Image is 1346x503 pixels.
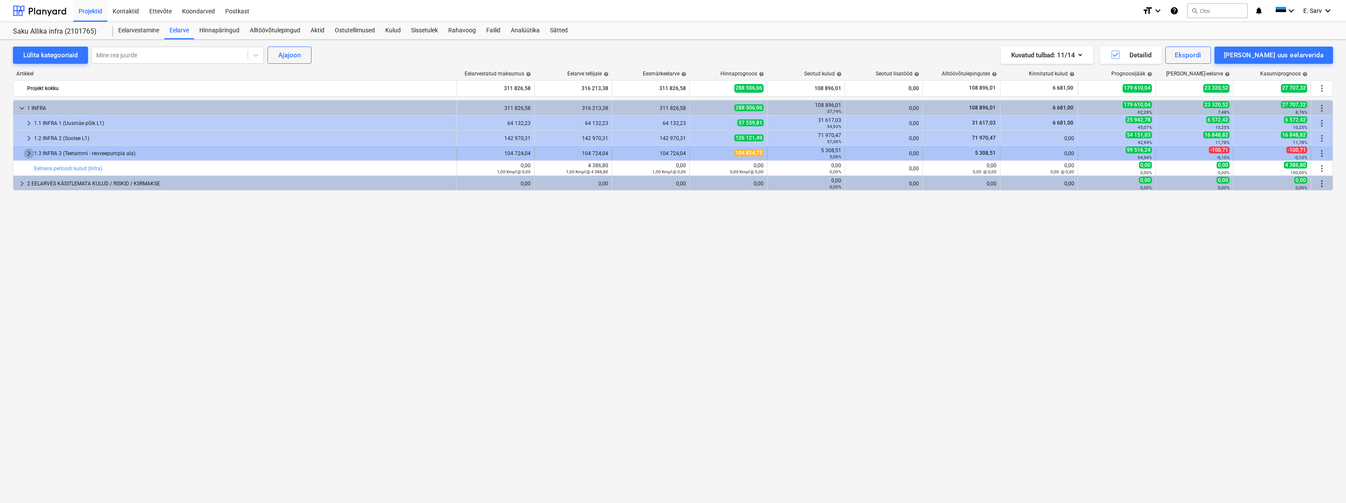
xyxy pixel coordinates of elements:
span: help [1068,72,1075,77]
span: 23 320,52 [1203,84,1230,92]
div: 311 826,58 [616,105,686,111]
small: 100,00% [1290,170,1307,175]
i: Abikeskus [1170,6,1179,16]
small: 45,07% [1138,125,1152,130]
span: 288 506,06 [734,84,764,92]
div: 64 132,23 [460,120,531,126]
small: 11,78% [1215,140,1230,145]
div: 108 896,01 [771,102,841,114]
div: 0,00 [849,135,919,141]
span: 126 121,49 [734,134,764,141]
div: 71 970,47 [771,132,841,144]
i: keyboard_arrow_down [1286,6,1296,16]
span: 6 681,00 [1052,84,1074,92]
span: -100,71 [1286,147,1307,153]
div: Kasumiprognoos [1260,71,1308,77]
span: Rohkem tegevusi [1317,83,1327,94]
div: Failid [481,22,506,39]
span: 0,00 [1139,162,1152,169]
div: Seotud lisatööd [876,71,919,77]
div: Eesmärkeelarve [643,71,686,77]
small: 0,00% [1140,170,1152,175]
span: Rohkem tegevusi [1317,148,1327,159]
div: 0,00 [849,105,919,111]
a: Aktid [305,22,330,39]
div: Prognoosijääk [1111,71,1152,77]
small: 0,00% [1296,185,1307,190]
span: Rohkem tegevusi [1317,103,1327,113]
div: 5 308,51 [771,147,841,159]
small: 7,48% [1218,110,1230,115]
div: 104 724,04 [616,150,686,156]
span: 108 896,01 [968,105,997,111]
span: search [1191,7,1198,14]
div: Artikkel [13,71,457,77]
div: 0,00 [926,162,997,175]
span: Rohkem tegevusi [1317,118,1327,128]
a: Sätted [545,22,573,39]
span: help [990,72,997,77]
i: keyboard_arrow_down [1153,6,1163,16]
div: 142 970,31 [460,135,531,141]
div: [PERSON_NAME] uus eelarverida [1224,50,1324,61]
a: Alltöövõtulepingud [245,22,305,39]
div: Projekt kokku [27,81,453,95]
a: Eelarvestamine [113,22,164,39]
small: -0,10% [1294,155,1307,160]
div: 1.3 INFRA 3 (Teetammi - reoveepumpla ala) [34,147,453,160]
span: 0,00 [1217,162,1230,169]
small: 8,76% [1296,110,1307,115]
small: 10,25% [1215,125,1230,130]
span: keyboard_arrow_right [17,178,27,189]
span: 27 707,32 [1281,84,1307,92]
span: 27 707,32 [1281,101,1307,108]
span: keyboard_arrow_right [24,133,34,144]
span: 288 506,06 [734,104,764,111]
small: 1,00 Kmpl @ 0,00 [652,169,686,174]
small: 1,00 Kmpl @ 4 386,80 [566,169,608,174]
div: 1 INFRA [27,101,453,115]
div: 0,00 [926,181,997,187]
div: 311 826,58 [616,81,686,95]
span: Rohkem tegevusi [1317,178,1327,189]
span: 0,00 [1217,177,1230,184]
i: notifications [1255,6,1263,16]
small: 0,00% [830,169,841,174]
div: 1.2 INFRA 2 (Sootee L1) [34,131,453,145]
a: Sissetulek [406,22,443,39]
div: 0,00 [693,181,764,187]
iframe: Chat Widget [1303,462,1346,503]
span: help [835,72,842,77]
div: Alltöövõtulepingutes [942,71,997,77]
div: 64 132,23 [538,120,608,126]
div: 316 213,38 [538,105,608,111]
a: Hinnapäringud [194,22,245,39]
span: 0,00 [1139,177,1152,184]
a: Eelarve [164,22,194,39]
div: 0,00 [771,178,841,190]
div: 4 386,80 [538,162,608,175]
span: help [602,72,609,77]
span: 179 610,04 [1123,84,1152,92]
span: 31 617,03 [971,120,997,126]
span: help [679,72,686,77]
button: [PERSON_NAME] uus eelarverida [1214,47,1333,64]
span: keyboard_arrow_right [24,148,34,159]
span: 4 386,80 [1284,162,1307,169]
button: Detailid [1100,47,1162,64]
div: 0,00 [460,162,531,175]
span: 57 559,81 [737,119,764,126]
small: 0,00 @ 0,00 [973,169,997,174]
div: 0,00 [849,120,919,126]
span: keyboard_arrow_down [17,103,27,113]
span: 99 516,24 [1126,147,1152,153]
span: 6 572,42 [1206,116,1230,123]
small: 0,00 Kmpl @ 0,00 [730,169,764,174]
a: Ostutellimused [330,22,380,39]
div: Rahavoog [443,22,481,39]
div: Detailid [1110,50,1151,61]
span: 25 942,78 [1126,116,1152,123]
